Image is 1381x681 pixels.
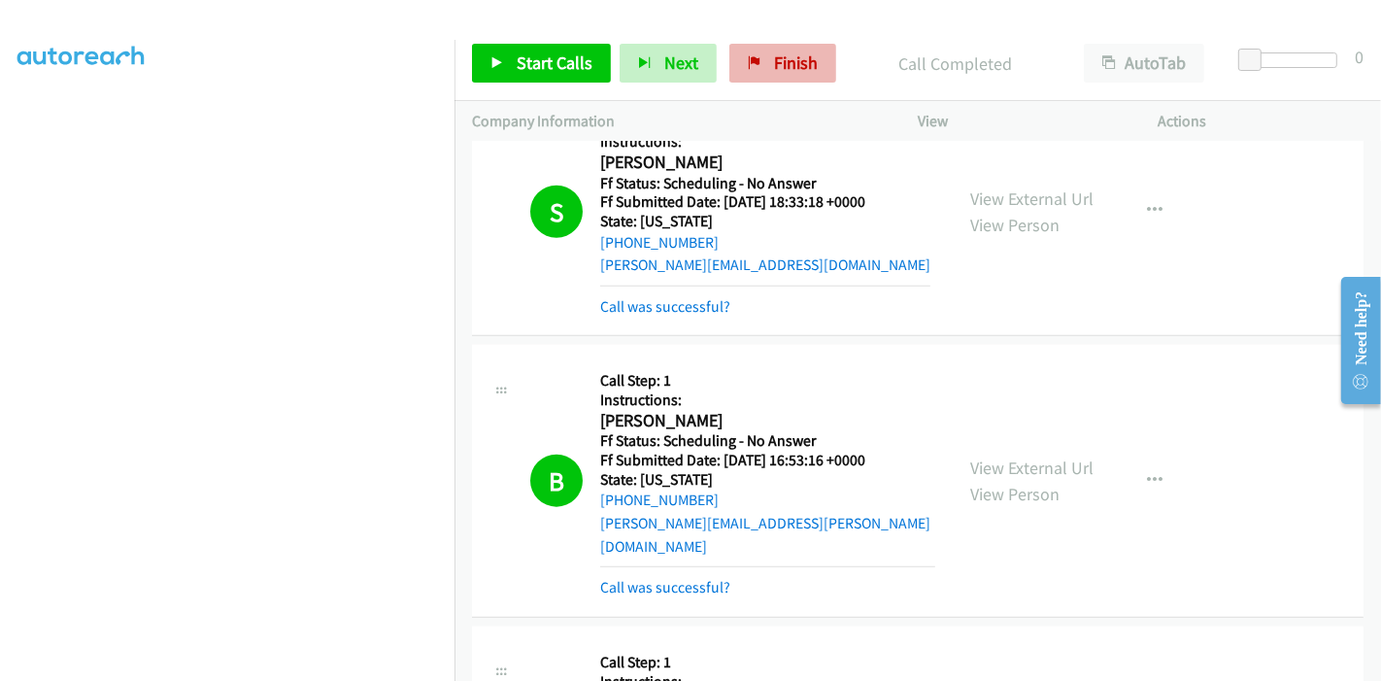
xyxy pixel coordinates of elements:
h5: State: [US_STATE] [600,212,930,231]
a: [PERSON_NAME][EMAIL_ADDRESS][DOMAIN_NAME] [600,255,930,274]
h5: Call Step: 1 [600,371,935,391]
a: View External Url [970,457,1094,479]
h5: State: [US_STATE] [600,470,935,490]
h1: S [530,186,583,238]
iframe: Resource Center [1326,263,1381,418]
h5: Ff Submitted Date: [DATE] 18:33:18 +0000 [600,192,930,212]
a: Finish [729,44,836,83]
a: View Person [970,483,1060,505]
a: Call was successful? [600,578,730,596]
a: Call was successful? [600,297,730,316]
button: Next [620,44,717,83]
h5: Call Step: 1 [600,653,890,672]
div: 0 [1355,44,1364,70]
h2: [PERSON_NAME] [600,410,890,432]
h5: Ff Status: Scheduling - No Answer [600,431,935,451]
span: Next [664,51,698,74]
a: [PHONE_NUMBER] [600,491,719,509]
p: Call Completed [862,51,1049,77]
p: Company Information [472,110,883,133]
a: View External Url [970,187,1094,210]
span: Start Calls [517,51,592,74]
h5: Ff Submitted Date: [DATE] 16:53:16 +0000 [600,451,935,470]
h2: [PERSON_NAME] [600,152,890,174]
h5: Instructions: [600,132,930,152]
a: [PERSON_NAME][EMAIL_ADDRESS][PERSON_NAME][DOMAIN_NAME] [600,514,930,556]
div: Delay between calls (in seconds) [1248,52,1337,68]
a: Start Calls [472,44,611,83]
a: [PHONE_NUMBER] [600,233,719,252]
button: AutoTab [1084,44,1204,83]
h5: Ff Status: Scheduling - No Answer [600,174,930,193]
a: View Person [970,214,1060,236]
h1: B [530,455,583,507]
p: Actions [1159,110,1364,133]
h5: Instructions: [600,391,935,410]
span: Finish [774,51,818,74]
p: View [918,110,1124,133]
